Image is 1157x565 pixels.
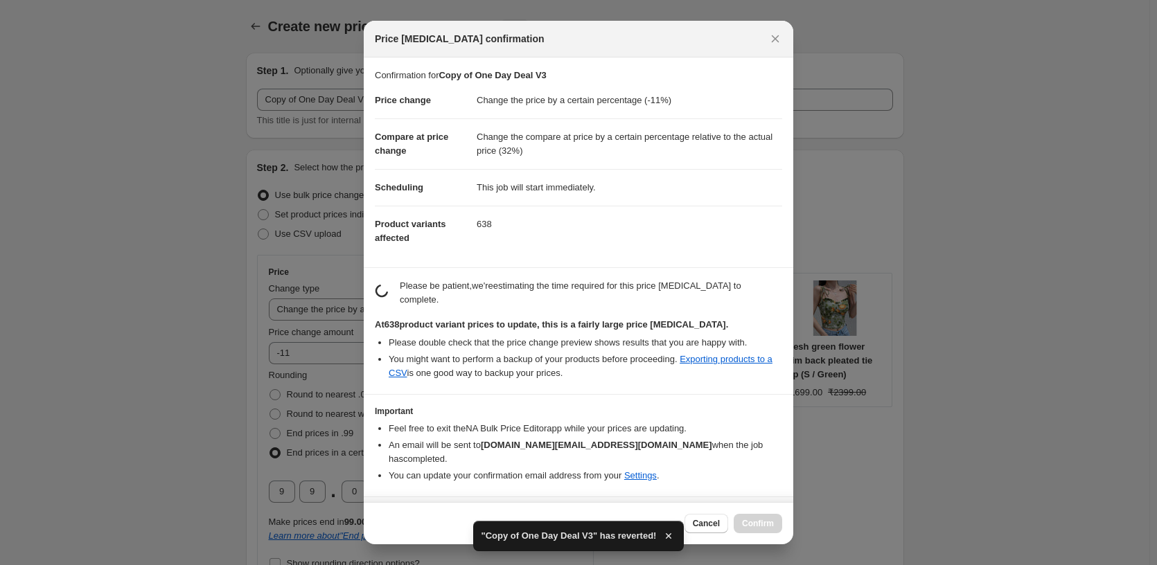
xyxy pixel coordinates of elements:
[766,29,785,48] button: Close
[389,336,782,350] li: Please double check that the price change preview shows results that you are happy with.
[400,279,782,307] p: Please be patient, we're estimating the time required for this price [MEDICAL_DATA] to complete.
[477,169,782,206] dd: This job will start immediately.
[375,69,782,82] p: Confirmation for
[482,529,657,543] span: "Copy of One Day Deal V3" has reverted!
[477,82,782,118] dd: Change the price by a certain percentage (-11%)
[624,470,657,481] a: Settings
[375,182,423,192] span: Scheduling
[389,438,782,466] li: An email will be sent to when the job has completed .
[389,352,782,380] li: You might want to perform a backup of your products before proceeding. is one good way to backup ...
[375,406,782,417] h3: Important
[375,319,728,330] b: At 638 product variant prices to update, this is a fairly large price [MEDICAL_DATA].
[481,440,712,450] b: [DOMAIN_NAME][EMAIL_ADDRESS][DOMAIN_NAME]
[477,118,782,169] dd: Change the compare at price by a certain percentage relative to the actual price (32%)
[389,422,782,436] li: Feel free to exit the NA Bulk Price Editor app while your prices are updating.
[439,70,546,80] b: Copy of One Day Deal V3
[685,514,728,533] button: Cancel
[693,518,720,529] span: Cancel
[375,95,431,105] span: Price change
[375,219,446,243] span: Product variants affected
[389,354,772,378] a: Exporting products to a CSV
[389,469,782,483] li: You can update your confirmation email address from your .
[477,206,782,242] dd: 638
[375,132,448,156] span: Compare at price change
[375,32,545,46] span: Price [MEDICAL_DATA] confirmation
